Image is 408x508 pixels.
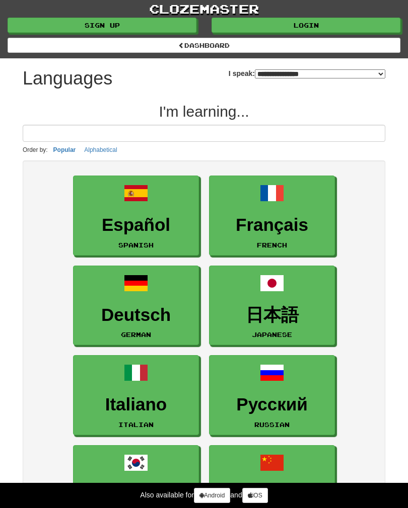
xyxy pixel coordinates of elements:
a: ItalianoItalian [73,355,199,435]
a: EspañolSpanish [73,176,199,256]
a: 日本語Japanese [209,266,335,346]
h3: 日本語 [215,305,329,325]
small: Order by: [23,146,48,153]
a: FrançaisFrench [209,176,335,256]
small: Italian [118,421,154,428]
h3: Français [215,215,329,235]
label: I speak: [229,68,385,78]
select: I speak: [255,69,385,78]
h3: Deutsch [79,305,193,325]
h1: Languages [23,68,112,89]
a: Login [212,18,400,33]
h3: Русский [215,395,329,414]
small: German [121,331,151,338]
small: Japanese [252,331,292,338]
button: Popular [50,144,79,155]
small: Russian [254,421,290,428]
h3: Italiano [79,395,193,414]
button: Alphabetical [81,144,120,155]
a: DeutschGerman [73,266,199,346]
small: Spanish [118,241,154,248]
a: РусскийRussian [209,355,335,435]
a: Android [194,488,230,503]
h3: Español [79,215,193,235]
a: Sign up [8,18,196,33]
a: iOS [242,488,268,503]
h2: I'm learning... [23,103,385,120]
small: French [257,241,287,248]
a: dashboard [8,38,400,53]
